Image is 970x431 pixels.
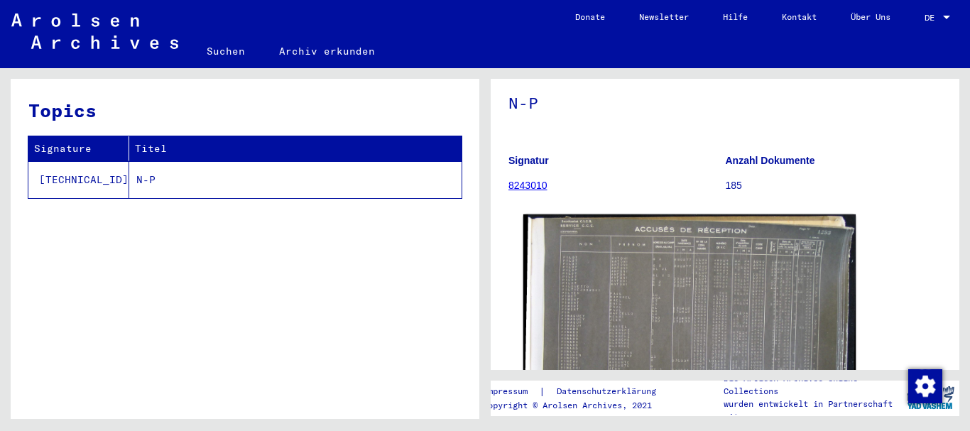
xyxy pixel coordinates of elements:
p: Die Arolsen Archives Online-Collections [724,372,901,398]
p: 185 [726,178,942,193]
a: Archiv erkunden [262,34,392,68]
img: Arolsen_neg.svg [11,13,178,49]
h3: Topics [28,97,461,124]
b: Anzahl Dokumente [726,155,815,166]
th: Signature [28,136,129,161]
div: Change consent [908,369,942,403]
span: DE [925,13,940,23]
th: Titel [129,136,462,161]
p: Copyright © Arolsen Archives, 2021 [483,399,673,412]
h1: N-P [508,70,942,133]
a: Impressum [483,384,539,399]
img: Change consent [908,369,942,403]
div: | [483,384,673,399]
p: wurden entwickelt in Partnerschaft mit [724,398,901,423]
td: N-P [129,161,462,198]
img: yv_logo.png [904,380,957,415]
a: 8243010 [508,180,547,191]
a: Suchen [190,34,262,68]
td: [TECHNICAL_ID] [28,161,129,198]
a: Datenschutzerklärung [545,384,673,399]
b: Signatur [508,155,549,166]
